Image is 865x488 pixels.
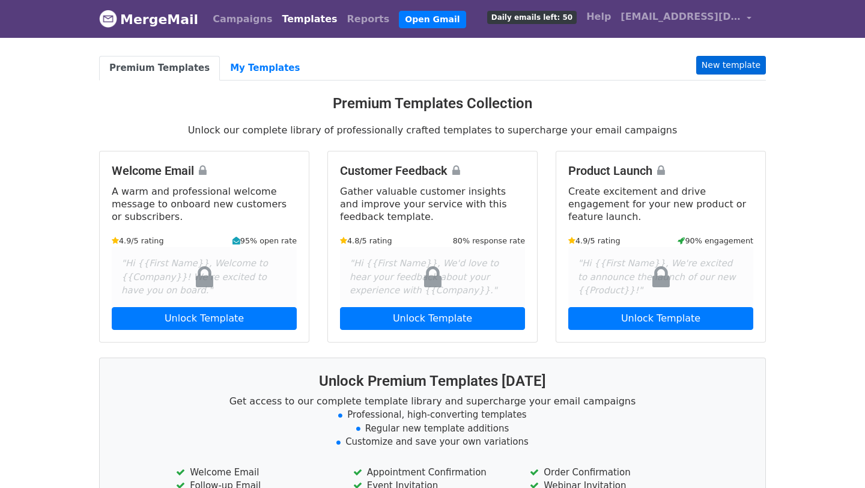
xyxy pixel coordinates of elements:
[616,5,756,33] a: [EMAIL_ADDRESS][DOMAIN_NAME]
[340,163,525,178] h4: Customer Feedback
[453,235,525,246] small: 80% response rate
[114,373,751,390] h3: Unlock Premium Templates [DATE]
[340,307,525,330] a: Unlock Template
[678,235,753,246] small: 90% engagement
[99,10,117,28] img: MergeMail logo
[99,56,220,81] a: Premium Templates
[208,7,277,31] a: Campaigns
[114,422,751,436] li: Regular new template additions
[220,56,310,81] a: My Templates
[482,5,581,29] a: Daily emails left: 50
[112,235,164,246] small: 4.9/5 rating
[112,307,297,330] a: Unlock Template
[112,185,297,223] p: A warm and professional welcome message to onboard new customers or subscribers.
[99,124,766,136] p: Unlock our complete library of professionally crafted templates to supercharge your email campaigns
[581,5,616,29] a: Help
[621,10,741,24] span: [EMAIL_ADDRESS][DOMAIN_NAME]
[99,95,766,112] h3: Premium Templates Collection
[568,163,753,178] h4: Product Launch
[340,235,392,246] small: 4.8/5 rating
[805,430,865,488] iframe: Chat Widget
[568,307,753,330] a: Unlock Template
[112,247,297,307] div: "Hi {{First Name}}, Welcome to {{Company}}! We're excited to have you on board."
[232,235,297,246] small: 95% open rate
[487,11,577,24] span: Daily emails left: 50
[114,408,751,422] li: Professional, high-converting templates
[277,7,342,31] a: Templates
[696,56,766,75] a: New template
[340,185,525,223] p: Gather valuable customer insights and improve your service with this feedback template.
[568,185,753,223] p: Create excitement and drive engagement for your new product or feature launch.
[114,395,751,407] p: Get access to our complete template library and supercharge your email campaigns
[530,466,688,480] li: Order Confirmation
[176,466,335,480] li: Welcome Email
[568,235,621,246] small: 4.9/5 rating
[99,7,198,32] a: MergeMail
[399,11,466,28] a: Open Gmail
[342,7,395,31] a: Reports
[112,163,297,178] h4: Welcome Email
[568,247,753,307] div: "Hi {{First Name}}, We're excited to announce the launch of our new {{Product}}!"
[353,466,512,480] li: Appointment Confirmation
[340,247,525,307] div: "Hi {{First Name}}, We'd love to hear your feedback about your experience with {{Company}}."
[114,435,751,449] li: Customize and save your own variations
